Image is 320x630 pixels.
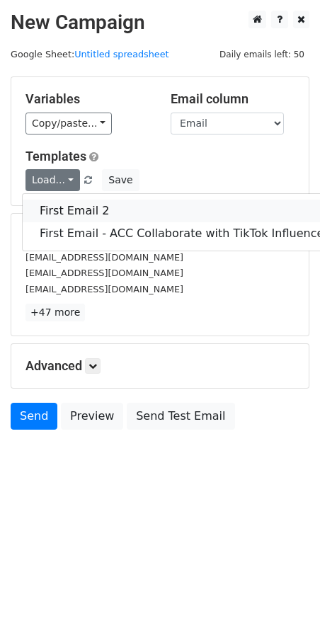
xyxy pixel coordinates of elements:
small: Google Sheet: [11,49,169,59]
div: 聊天小组件 [249,562,320,630]
a: Preview [61,403,123,430]
a: Untitled spreadsheet [74,49,168,59]
a: Send Test Email [127,403,234,430]
a: Copy/paste... [25,113,112,134]
a: Templates [25,149,86,164]
span: Daily emails left: 50 [215,47,309,62]
h2: New Campaign [11,11,309,35]
a: Daily emails left: 50 [215,49,309,59]
iframe: Chat Widget [249,562,320,630]
a: Send [11,403,57,430]
small: [EMAIL_ADDRESS][DOMAIN_NAME] [25,268,183,278]
a: +47 more [25,304,85,321]
h5: Email column [171,91,295,107]
button: Save [102,169,139,191]
small: [EMAIL_ADDRESS][DOMAIN_NAME] [25,284,183,294]
h5: Advanced [25,358,295,374]
h5: Variables [25,91,149,107]
a: Load... [25,169,80,191]
small: [EMAIL_ADDRESS][DOMAIN_NAME] [25,252,183,263]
